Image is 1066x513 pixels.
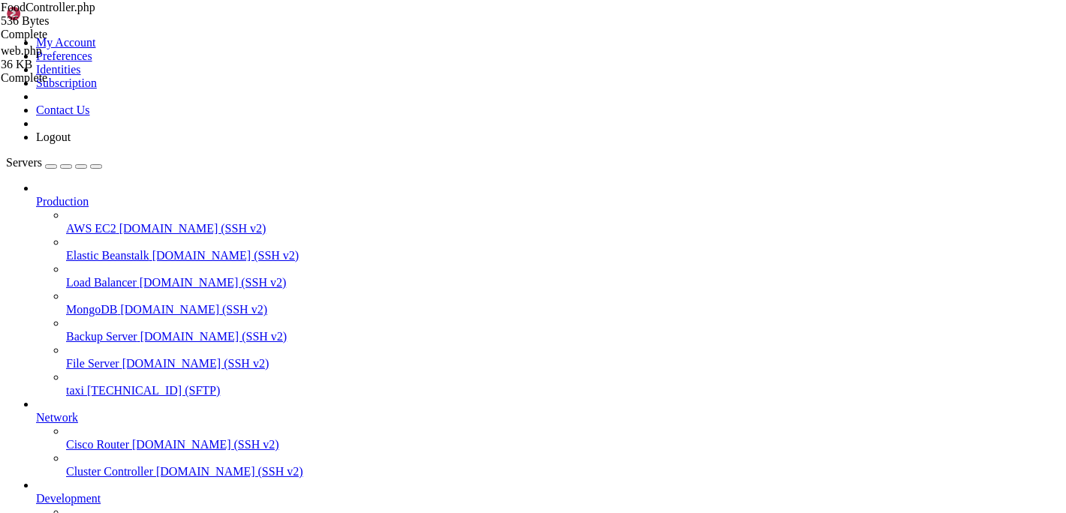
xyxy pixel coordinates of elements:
span: FoodController.php [1,1,151,28]
span: web.php [1,44,151,71]
div: 36 KB [1,58,151,71]
div: Complete [1,28,151,41]
div: 536 Bytes [1,14,151,28]
div: Complete [1,71,151,85]
span: FoodController.php [1,1,95,13]
span: web.php [1,44,42,57]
